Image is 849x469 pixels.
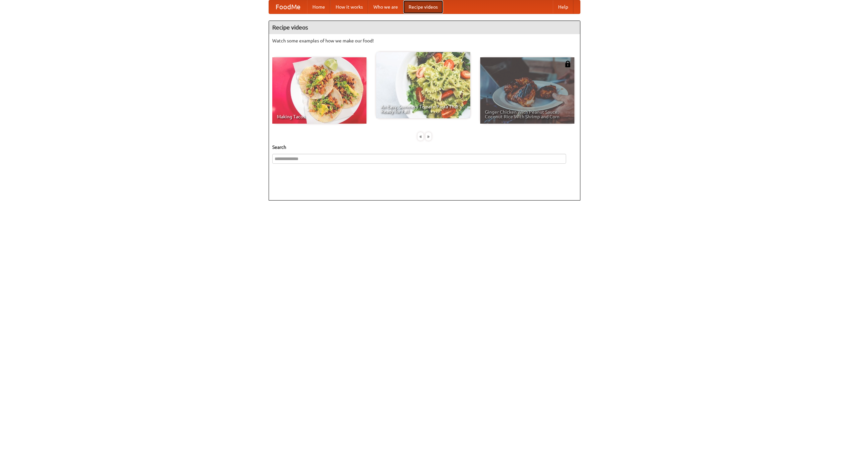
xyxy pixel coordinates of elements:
div: » [425,132,431,141]
h4: Recipe videos [269,21,580,34]
a: FoodMe [269,0,307,14]
a: Recipe videos [403,0,443,14]
span: Making Tacos [277,114,362,119]
p: Watch some examples of how we make our food! [272,37,577,44]
a: How it works [330,0,368,14]
a: Who we are [368,0,403,14]
h5: Search [272,144,577,150]
div: « [418,132,424,141]
span: An Easy, Summery Tomato Pasta That's Ready for Fall [381,104,466,114]
a: An Easy, Summery Tomato Pasta That's Ready for Fall [376,52,470,118]
img: 483408.png [564,61,571,67]
a: Home [307,0,330,14]
a: Help [553,0,573,14]
a: Making Tacos [272,57,366,124]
